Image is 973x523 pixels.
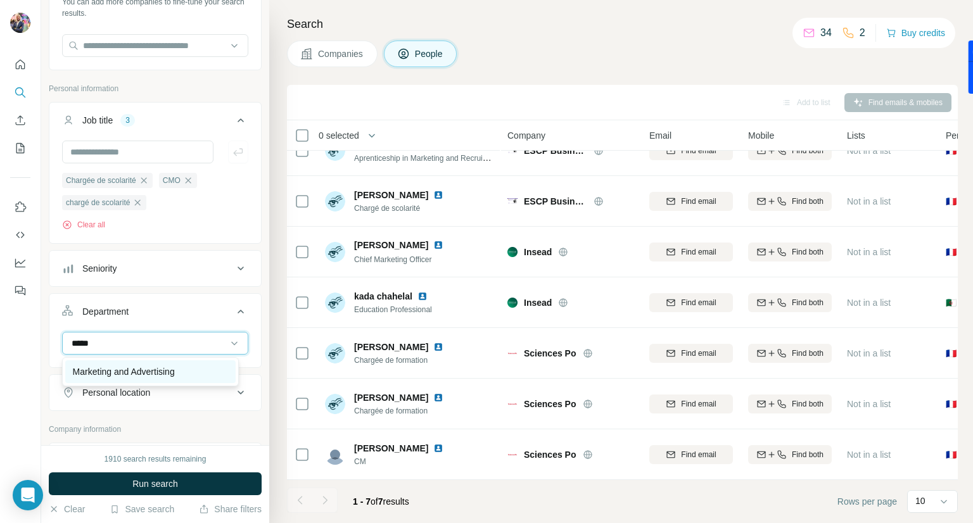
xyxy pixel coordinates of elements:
span: Find email [681,297,716,308]
span: Find email [681,398,716,410]
button: Find email [649,192,733,211]
button: Share filters [199,503,262,515]
span: Insead [524,296,552,309]
span: [PERSON_NAME] [354,391,428,404]
span: Sciences Po [524,448,576,461]
span: Company [507,129,545,142]
button: Find both [748,394,832,413]
img: Avatar [325,191,345,211]
button: Buy credits [886,24,945,42]
span: Find email [681,246,716,258]
span: Education Professional [354,304,443,315]
span: Not in a list [847,196,891,206]
span: Not in a list [847,146,891,156]
button: Find both [748,243,832,261]
span: Email [649,129,671,142]
span: Find both [792,348,824,359]
span: Companies [318,47,364,60]
img: Logo of Sciences Po [507,399,518,409]
span: Chief Marketing Officer [354,255,432,264]
span: People [415,47,444,60]
span: Find both [792,449,824,460]
button: Save search [110,503,174,515]
span: [PERSON_NAME] [354,239,428,251]
button: Enrich CSV [10,109,30,132]
span: Not in a list [847,247,891,257]
img: Avatar [325,394,345,414]
span: kada chahelal [354,290,412,303]
span: 1 - 7 [353,496,371,507]
span: Find email [681,449,716,460]
button: Find email [649,394,733,413]
img: Logo of Sciences Po [507,450,518,460]
span: Chargée de formation [354,355,459,366]
button: Job title3 [49,105,261,141]
span: Find both [792,196,824,207]
div: Open Intercom Messenger [13,480,43,510]
img: LinkedIn logo [433,342,443,352]
div: Seniority [82,262,117,275]
span: [PERSON_NAME] [354,189,428,201]
span: 🇫🇷 [946,448,957,461]
span: ESCP Business School [524,195,587,208]
span: Not in a list [847,298,891,308]
div: Job title [82,114,113,127]
button: Personal location [49,377,261,408]
button: Find email [649,344,733,363]
span: Find both [792,246,824,258]
span: CM [354,456,459,467]
img: Logo of ESCP Business School [507,198,518,203]
button: Find email [649,243,733,261]
span: 0 selected [319,129,359,142]
span: 7 [378,496,383,507]
button: Seniority [49,253,261,284]
p: Company information [49,424,262,435]
span: 🇫🇷 [946,398,957,410]
button: Run search [49,472,262,495]
button: Find both [748,192,832,211]
button: Clear [49,503,85,515]
span: [PERSON_NAME] [354,341,428,353]
button: Department [49,296,261,332]
span: [PERSON_NAME] [354,442,428,455]
span: Chargée de scolarité [66,175,136,186]
p: Marketing and Advertising [73,365,175,378]
span: Mobile [748,129,774,142]
span: Find email [681,196,716,207]
span: 🇫🇷 [946,246,957,258]
div: Department [82,305,129,318]
button: Search [10,81,30,104]
span: chargé de scolarité [66,197,130,208]
span: Aprenticeship in Marketing and Recruitment [354,153,502,163]
button: Find both [748,344,832,363]
button: Find both [748,293,832,312]
span: Lists [847,129,865,142]
p: 34 [820,25,832,41]
span: Run search [132,477,178,490]
span: CMO [163,175,181,186]
button: Find both [748,445,832,464]
span: Sciences Po [524,398,576,410]
img: Logo of Insead [507,298,518,308]
span: Chargé de scolarité [354,203,459,214]
div: 1910 search results remaining [105,453,207,465]
h4: Search [287,15,958,33]
button: Quick start [10,53,30,76]
button: Find email [649,445,733,464]
p: 10 [915,495,925,507]
button: Clear all [62,219,105,230]
span: Rows per page [837,495,897,508]
img: LinkedIn logo [433,443,443,453]
span: Insead [524,246,552,258]
button: Use Surfe API [10,224,30,246]
img: Avatar [325,242,345,262]
img: LinkedIn logo [433,240,443,250]
img: Avatar [325,293,345,313]
span: Find both [792,297,824,308]
div: Personal location [82,386,150,399]
span: 🇫🇷 [946,195,957,208]
img: Logo of Sciences Po [507,348,518,358]
span: of [371,496,378,507]
img: Avatar [325,343,345,363]
span: 🇫🇷 [946,347,957,360]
